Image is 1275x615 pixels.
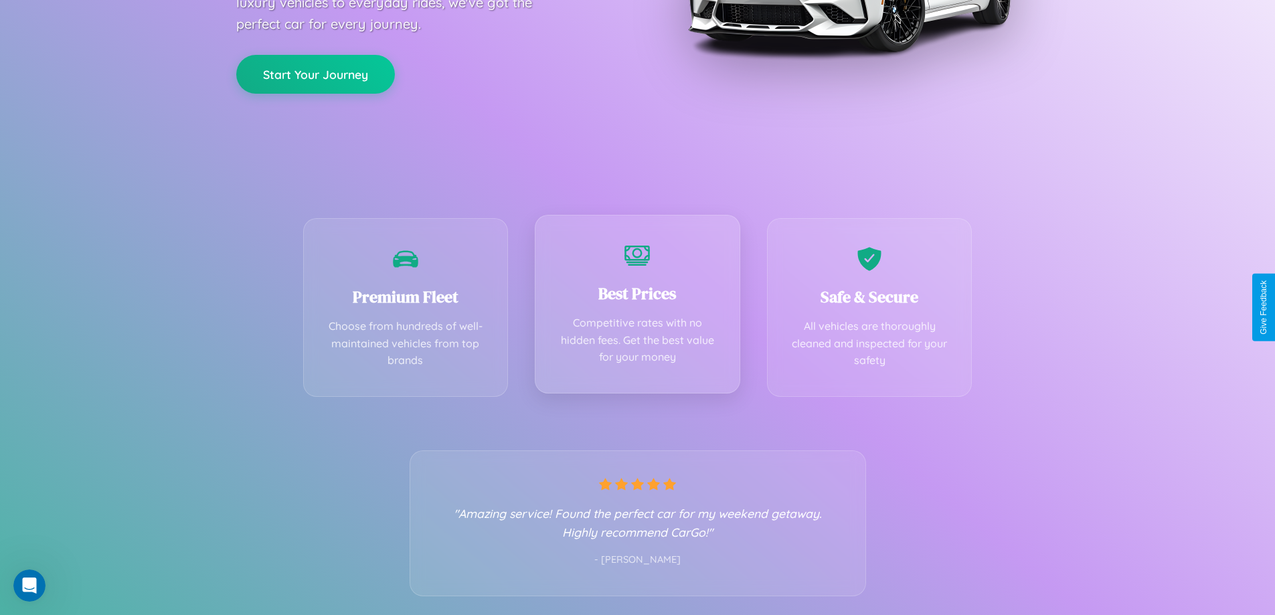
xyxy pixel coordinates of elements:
h3: Best Prices [556,282,719,304]
div: Give Feedback [1259,280,1268,335]
h3: Premium Fleet [324,286,488,308]
button: Start Your Journey [236,55,395,94]
p: - [PERSON_NAME] [437,551,839,569]
p: "Amazing service! Found the perfect car for my weekend getaway. Highly recommend CarGo!" [437,504,839,541]
h3: Safe & Secure [788,286,952,308]
iframe: Intercom live chat [13,569,46,602]
p: Choose from hundreds of well-maintained vehicles from top brands [324,318,488,369]
p: Competitive rates with no hidden fees. Get the best value for your money [556,315,719,366]
p: All vehicles are thoroughly cleaned and inspected for your safety [788,318,952,369]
